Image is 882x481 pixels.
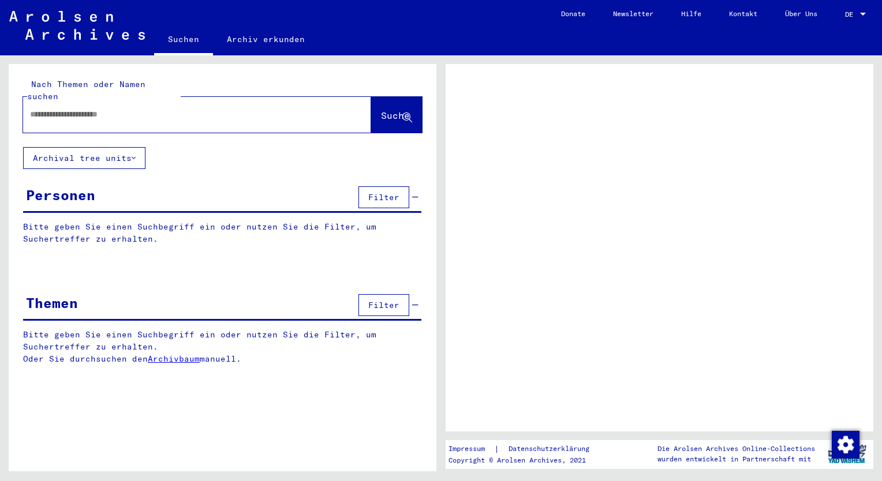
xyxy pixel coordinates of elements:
p: Copyright © Arolsen Archives, 2021 [449,455,603,465]
img: Zustimmung ändern [832,431,859,459]
button: Filter [358,294,409,316]
div: Personen [26,185,95,205]
div: Zustimmung ändern [831,430,859,458]
a: Impressum [449,443,494,455]
p: Die Arolsen Archives Online-Collections [657,444,815,454]
p: wurden entwickelt in Partnerschaft mit [657,454,815,464]
a: Archiv erkunden [213,25,319,53]
a: Suchen [154,25,213,55]
a: Archivbaum [148,354,200,364]
button: Suche [371,97,422,133]
span: Suche [381,110,410,121]
button: Archival tree units [23,147,145,169]
button: Filter [358,186,409,208]
span: DE [845,10,858,18]
a: Datenschutzerklärung [499,443,603,455]
span: Filter [368,300,399,310]
p: Bitte geben Sie einen Suchbegriff ein oder nutzen Sie die Filter, um Suchertreffer zu erhalten. [23,221,421,245]
p: Bitte geben Sie einen Suchbegriff ein oder nutzen Sie die Filter, um Suchertreffer zu erhalten. O... [23,329,422,365]
span: Filter [368,192,399,202]
div: Themen [26,292,78,313]
img: yv_logo.png [825,439,869,468]
div: | [449,443,603,455]
mat-label: Nach Themen oder Namen suchen [27,79,145,102]
img: Arolsen_neg.svg [9,11,145,40]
